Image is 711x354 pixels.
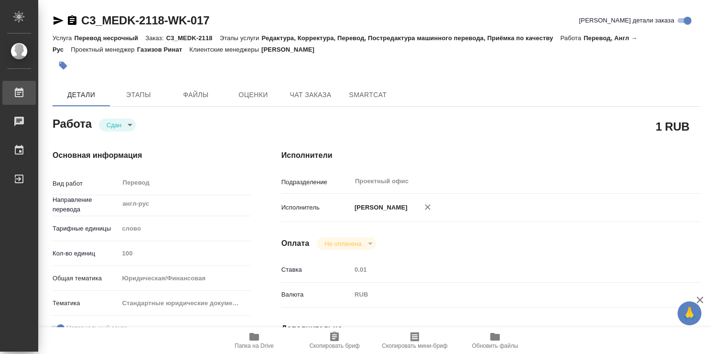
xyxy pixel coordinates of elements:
p: [PERSON_NAME] [261,46,322,53]
a: C3_MEDK-2118-WK-017 [81,14,209,27]
button: Скопировать ссылку [66,15,78,26]
span: Скопировать мини-бриф [382,343,447,349]
span: Файлы [173,89,219,101]
button: Обновить файлы [455,327,535,354]
p: Исполнитель [281,203,351,212]
h4: Исполнители [281,150,700,161]
input: Пустое поле [351,263,666,277]
div: Сдан [99,119,136,132]
button: Папка на Drive [214,327,294,354]
div: Стандартные юридические документы, договоры, уставы [118,295,251,311]
h4: Оплата [281,238,310,249]
p: [PERSON_NAME] [351,203,408,212]
span: 🙏 [681,303,698,323]
button: Не оплачена [322,240,364,248]
p: Этапы услуги [220,34,262,42]
button: 🙏 [678,301,701,325]
p: Ставка [281,265,351,275]
button: Сдан [104,121,124,129]
p: Заказ: [145,34,166,42]
p: Подразделение [281,177,351,187]
span: Папка на Drive [235,343,274,349]
p: C3_MEDK-2118 [166,34,220,42]
p: Тематика [53,299,118,308]
span: SmartCat [345,89,391,101]
button: Добавить тэг [53,55,74,76]
span: Этапы [116,89,162,101]
p: Работа [560,34,584,42]
h4: Дополнительно [281,323,700,334]
span: Детали [58,89,104,101]
span: Нотариальный заказ [66,323,127,333]
div: RUB [351,287,666,303]
p: Услуга [53,34,74,42]
p: Валюта [281,290,351,299]
div: слово [118,221,251,237]
span: Оценки [230,89,276,101]
p: Общая тематика [53,274,118,283]
div: Юридическая/Финансовая [118,270,251,287]
h2: Работа [53,114,92,132]
button: Удалить исполнителя [417,197,438,218]
button: Скопировать мини-бриф [375,327,455,354]
p: Тарифные единицы [53,224,118,233]
div: Сдан [317,237,376,250]
h2: 1 RUB [656,118,689,134]
span: [PERSON_NAME] детали заказа [579,16,674,25]
p: Кол-во единиц [53,249,118,258]
p: Направление перевода [53,195,118,214]
span: Чат заказа [288,89,334,101]
p: Газизов Ринат [137,46,190,53]
input: Пустое поле [118,246,251,260]
span: Скопировать бриф [309,343,359,349]
p: Клиентские менеджеры [189,46,261,53]
button: Скопировать бриф [294,327,375,354]
p: Вид работ [53,179,118,188]
button: Скопировать ссылку для ЯМессенджера [53,15,64,26]
h4: Основная информация [53,150,243,161]
span: Обновить файлы [472,343,518,349]
p: Проектный менеджер [71,46,137,53]
p: Редактура, Корректура, Перевод, Постредактура машинного перевода, Приёмка по качеству [261,34,560,42]
p: Перевод несрочный [74,34,145,42]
